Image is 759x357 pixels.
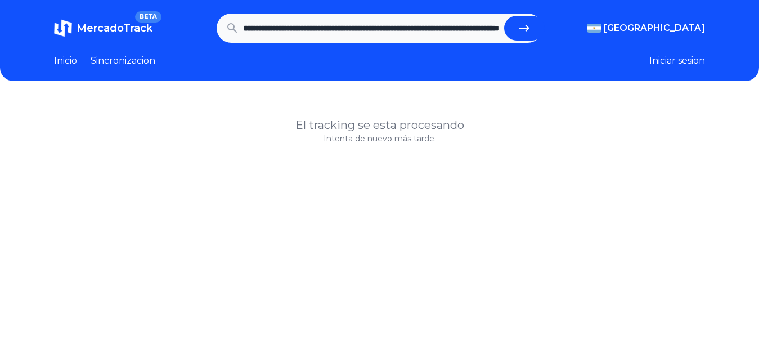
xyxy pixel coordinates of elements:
[54,133,705,144] p: Intenta de nuevo más tarde.
[91,54,155,68] a: Sincronizacion
[604,21,705,35] span: [GEOGRAPHIC_DATA]
[77,22,152,34] span: MercadoTrack
[54,54,77,68] a: Inicio
[649,54,705,68] button: Iniciar sesion
[587,21,705,35] button: [GEOGRAPHIC_DATA]
[54,117,705,133] h1: El tracking se esta procesando
[54,19,152,37] a: MercadoTrackBETA
[587,24,601,33] img: Argentina
[135,11,161,23] span: BETA
[54,19,72,37] img: MercadoTrack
